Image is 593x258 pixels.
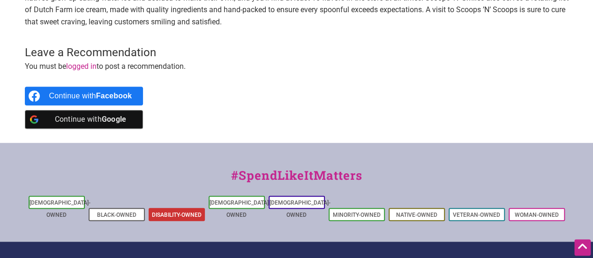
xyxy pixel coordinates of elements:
a: Native-Owned [396,212,437,218]
b: Google [102,115,127,124]
a: Veteran-Owned [453,212,500,218]
h3: Leave a Recommendation [25,45,569,61]
b: Facebook [96,92,132,100]
a: [DEMOGRAPHIC_DATA]-Owned [210,199,270,218]
a: Woman-Owned [515,212,559,218]
a: Minority-Owned [333,212,381,218]
a: Disability-Owned [152,212,202,218]
a: Continue with <b>Facebook</b> [25,87,143,105]
div: Scroll Back to Top [574,239,591,256]
a: logged in [66,62,97,71]
div: Continue with [49,110,132,129]
a: Black-Owned [97,212,136,218]
a: [DEMOGRAPHIC_DATA]-Owned [270,199,330,218]
a: [DEMOGRAPHIC_DATA]-Owned [30,199,90,218]
div: Continue with [49,87,132,105]
a: Continue with <b>Google</b> [25,110,143,129]
p: You must be to post a recommendation. [25,60,569,73]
